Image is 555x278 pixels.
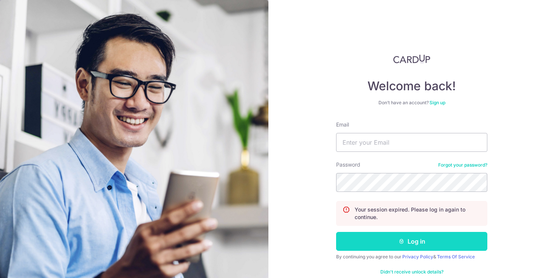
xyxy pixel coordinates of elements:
[336,161,360,168] label: Password
[336,254,487,260] div: By continuing you agree to our &
[336,232,487,251] button: Log in
[336,79,487,94] h4: Welcome back!
[402,254,433,259] a: Privacy Policy
[429,100,445,105] a: Sign up
[336,121,349,128] label: Email
[336,100,487,106] div: Don’t have an account?
[438,162,487,168] a: Forgot your password?
[437,254,475,259] a: Terms Of Service
[380,269,443,275] a: Didn't receive unlock details?
[336,133,487,152] input: Enter your Email
[393,54,430,63] img: CardUp Logo
[355,206,481,221] p: Your session expired. Please log in again to continue.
